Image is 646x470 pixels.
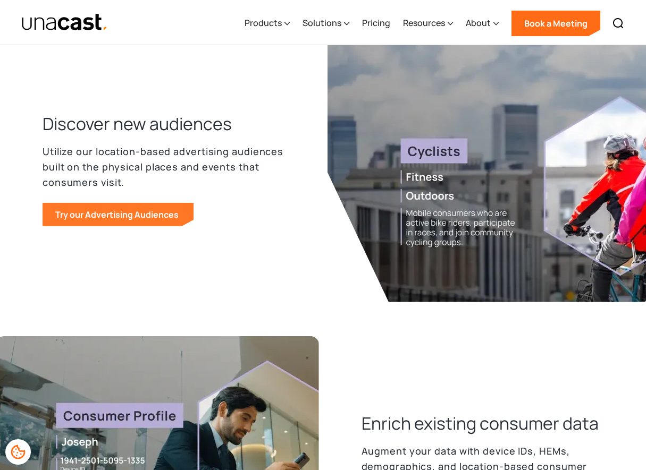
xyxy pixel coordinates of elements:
div: Products [245,2,290,45]
div: About [466,2,499,45]
a: Try our Advertising Audiences [43,203,194,226]
div: About [466,16,491,29]
a: home [21,13,108,32]
h3: Discover new audiences [43,112,232,135]
div: Solutions [303,16,341,29]
div: Products [245,16,282,29]
p: Utilize our location-based advertising audiences built on the physical places and events that con... [43,144,285,190]
h3: Enrich existing consumer data [362,412,599,435]
div: Cookie Preferences [5,439,31,465]
div: Resources [403,2,453,45]
div: Resources [403,16,445,29]
div: Solutions [303,2,349,45]
img: Unacast text logo [21,13,108,32]
a: Book a Meeting [511,11,600,36]
a: Pricing [362,2,390,45]
img: Search icon [612,17,625,30]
